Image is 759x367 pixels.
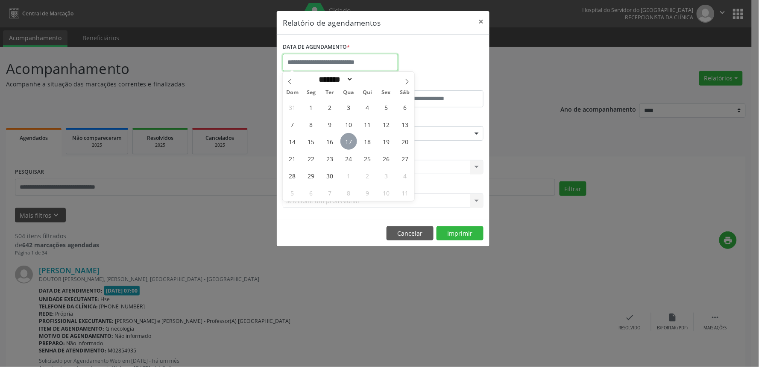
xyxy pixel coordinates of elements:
span: Dom [283,90,302,95]
span: Setembro 9, 2025 [322,116,338,133]
span: Outubro 11, 2025 [397,184,413,201]
span: Setembro 30, 2025 [322,167,338,184]
span: Qui [358,90,377,95]
span: Outubro 8, 2025 [340,184,357,201]
span: Setembro 22, 2025 [303,150,319,167]
span: Setembro 1, 2025 [303,99,319,115]
span: Outubro 2, 2025 [359,167,376,184]
select: Month [316,75,354,84]
span: Outubro 1, 2025 [340,167,357,184]
span: Setembro 26, 2025 [378,150,395,167]
span: Qua [339,90,358,95]
span: Setembro 15, 2025 [303,133,319,150]
span: Setembro 11, 2025 [359,116,376,133]
button: Close [472,11,489,32]
button: Imprimir [437,226,484,241]
span: Setembro 17, 2025 [340,133,357,150]
span: Setembro 23, 2025 [322,150,338,167]
span: Sex [377,90,396,95]
span: Setembro 20, 2025 [397,133,413,150]
span: Setembro 10, 2025 [340,116,357,133]
span: Setembro 18, 2025 [359,133,376,150]
span: Setembro 29, 2025 [303,167,319,184]
span: Setembro 28, 2025 [284,167,301,184]
span: Seg [302,90,320,95]
span: Setembro 19, 2025 [378,133,395,150]
span: Setembro 4, 2025 [359,99,376,115]
span: Setembro 24, 2025 [340,150,357,167]
span: Outubro 10, 2025 [378,184,395,201]
span: Outubro 7, 2025 [322,184,338,201]
span: Outubro 3, 2025 [378,167,395,184]
span: Setembro 3, 2025 [340,99,357,115]
span: Setembro 12, 2025 [378,116,395,133]
label: DATA DE AGENDAMENTO [283,41,350,54]
input: Year [353,75,381,84]
span: Sáb [396,90,414,95]
h5: Relatório de agendamentos [283,17,381,28]
span: Outubro 9, 2025 [359,184,376,201]
span: Setembro 7, 2025 [284,116,301,133]
span: Ter [320,90,339,95]
span: Outubro 6, 2025 [303,184,319,201]
span: Setembro 5, 2025 [378,99,395,115]
span: Setembro 16, 2025 [322,133,338,150]
span: Setembro 13, 2025 [397,116,413,133]
span: Setembro 6, 2025 [397,99,413,115]
label: ATÉ [385,77,484,90]
span: Outubro 5, 2025 [284,184,301,201]
span: Setembro 25, 2025 [359,150,376,167]
span: Setembro 21, 2025 [284,150,301,167]
span: Agosto 31, 2025 [284,99,301,115]
span: Setembro 2, 2025 [322,99,338,115]
span: Setembro 8, 2025 [303,116,319,133]
span: Setembro 14, 2025 [284,133,301,150]
span: Setembro 27, 2025 [397,150,413,167]
button: Cancelar [387,226,434,241]
span: Outubro 4, 2025 [397,167,413,184]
